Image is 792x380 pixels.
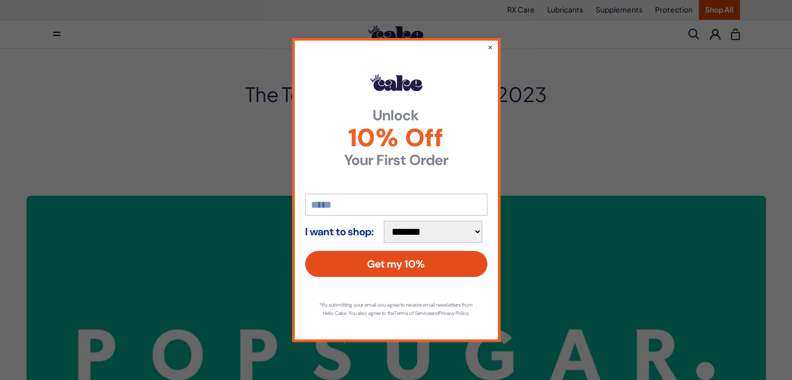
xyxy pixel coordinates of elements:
[316,301,477,318] p: *By submitting your email you agree to receive email newsletters from Hello Cake. You also agree ...
[487,42,493,52] button: ×
[305,226,374,237] strong: I want to shop:
[305,251,487,277] button: Get my 10%
[439,310,468,316] a: Privacy Policy
[305,125,487,150] span: 10% Off
[394,310,431,316] a: Terms of Service
[305,108,487,123] strong: Unlock
[370,74,422,91] img: Hello Cake
[305,153,487,168] strong: Your First Order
